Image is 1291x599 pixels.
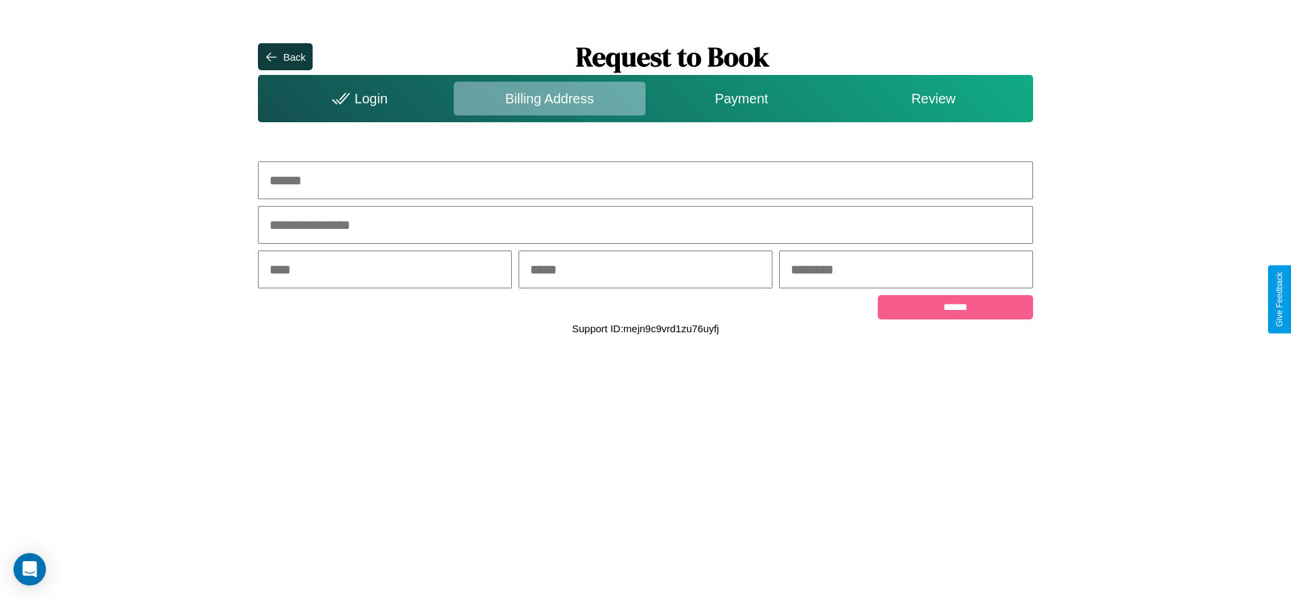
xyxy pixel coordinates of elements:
div: Login [261,82,453,115]
p: Support ID: mejn9c9vrd1zu76uyfj [572,319,719,338]
div: Billing Address [454,82,645,115]
div: Review [837,82,1029,115]
button: Back [258,43,312,70]
div: Payment [645,82,837,115]
div: Back [283,51,305,63]
h1: Request to Book [313,38,1033,75]
div: Open Intercom Messenger [14,553,46,585]
div: Give Feedback [1275,272,1284,327]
